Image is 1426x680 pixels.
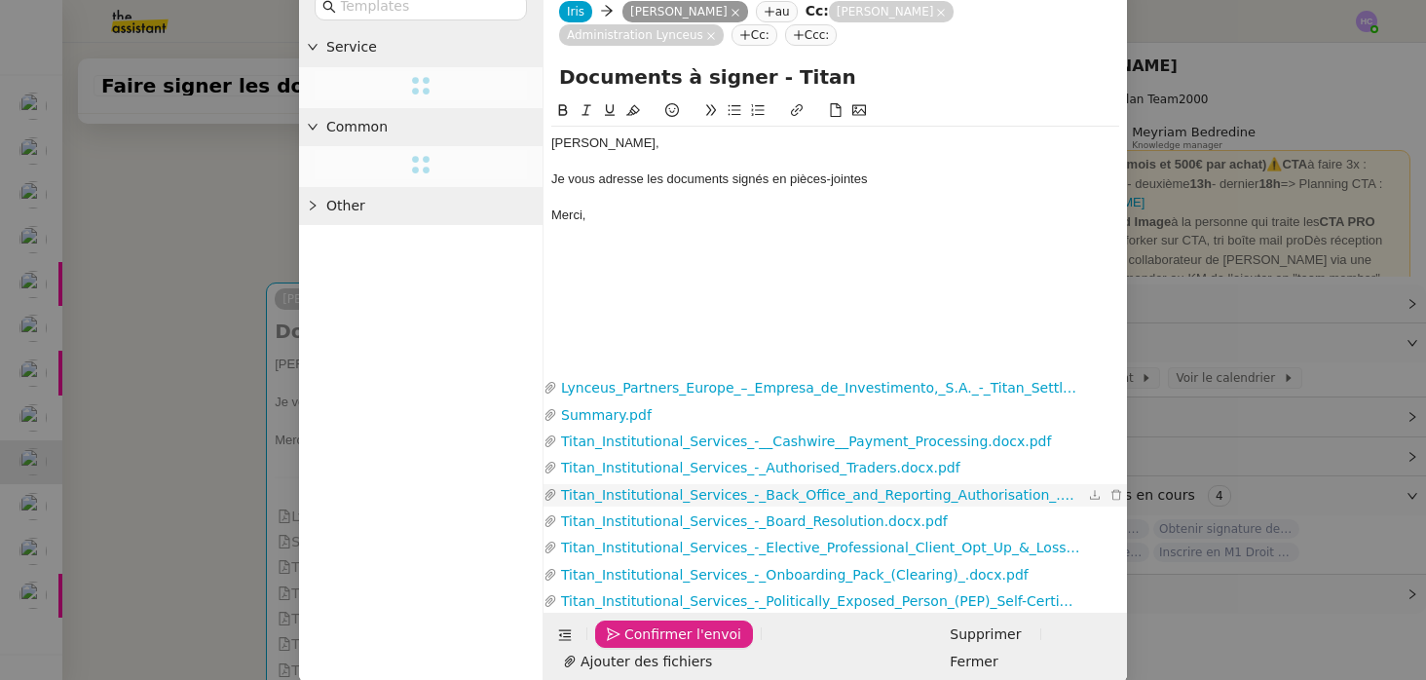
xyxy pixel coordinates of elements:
a: Titan_Institutional_Services_-__Cashwire__Payment_Processing.docx.pdf [557,431,1084,453]
div: Service [299,28,543,66]
input: Subject [559,62,1111,92]
nz-tag: Administration Lynceus [559,24,724,46]
a: Lynceus_Partners_Europe_–_Empresa_de_Investimento,_S.A._-_Titan_Settlement_&_Custody_-_Settlement... [557,377,1084,399]
span: Confirmer l'envoi [624,623,741,646]
nz-tag: au [756,1,798,22]
a: Titan_Institutional_Services_-_Back_Office_and_Reporting_Authorisation_.docx.pdf [557,484,1084,507]
div: Common [299,108,543,146]
button: Fermer [938,648,1009,675]
button: Ajouter des fichiers [551,649,724,676]
a: Titan_Institutional_Services_-_Authorised_Traders.docx.pdf [557,457,1084,479]
span: Common [326,116,535,138]
a: Titan_Institutional_Services_-_Politically_Exposed_Person_(PEP)_Self-Certification_Form_.docx.pdf [557,590,1084,613]
span: Fermer [950,651,997,673]
nz-tag: [PERSON_NAME] [829,1,955,22]
span: Service [326,36,535,58]
strong: Cc: [806,3,829,19]
a: Titan_Institutional_Services_-_Board_Resolution.docx.pdf [557,510,1084,533]
button: Confirmer l'envoi [595,621,753,648]
div: Other [299,187,543,225]
div: Je vous adresse les documents signés en pièces-jointes [551,170,1119,188]
button: Télécharger un fichier [1084,484,1106,507]
span: Iris [567,5,584,19]
span: Ajouter des fichiers [581,651,712,673]
nz-tag: Cc: [732,24,777,46]
button: Effacer le fichier [1106,484,1127,507]
nz-tag: Ccc: [785,24,838,46]
a: Summary.pdf [557,404,1084,427]
div: Merci, [551,207,1119,224]
div: [PERSON_NAME], [551,134,1119,152]
nz-tag: [PERSON_NAME] [622,1,748,22]
span: Supprimer [950,623,1021,646]
span: Other [326,195,535,217]
button: Supprimer [938,621,1032,648]
a: Titan_Institutional_Services_-_Elective_Professional_Client_Opt_Up_&_Loss_Protection-_Professiona... [557,537,1084,559]
a: Titan_Institutional_Services_-_Onboarding_Pack_(Clearing)_.docx.pdf [557,564,1084,586]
